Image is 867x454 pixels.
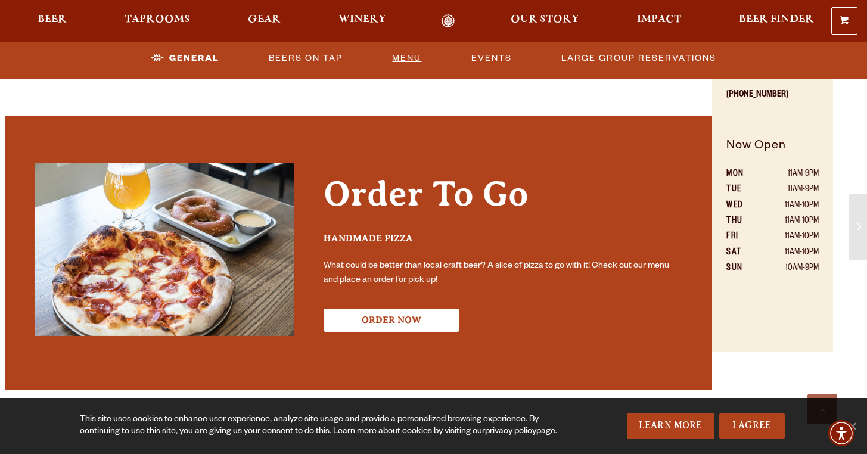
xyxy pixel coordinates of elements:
[324,232,683,254] h3: Handmade Pizza
[726,137,818,167] h5: Now Open
[758,182,819,198] td: 11AM-9PM
[511,15,579,24] span: Our Story
[425,14,470,28] a: Odell Home
[557,45,721,72] a: Large Group Reservations
[637,15,681,24] span: Impact
[726,167,758,182] th: MON
[629,14,689,28] a: Impact
[485,427,536,437] a: privacy policy
[758,245,819,261] td: 11AM-10PM
[324,309,459,332] button: Order Now
[324,259,683,288] p: What could be better than local craft beer? A slice of pizza to go with it! Check out our menu an...
[807,394,837,424] a: Scroll to top
[726,261,758,276] th: SUN
[731,14,822,28] a: Beer Finder
[758,167,819,182] td: 11AM-9PM
[758,261,819,276] td: 10AM-9PM
[338,15,386,24] span: Winery
[726,81,818,117] p: [PHONE_NUMBER]
[125,15,190,24] span: Taprooms
[35,163,294,336] img: Internal Promo Images
[726,245,758,261] th: SAT
[264,45,347,72] a: Beers On Tap
[726,198,758,214] th: WED
[726,182,758,198] th: TUE
[758,198,819,214] td: 11AM-10PM
[726,214,758,229] th: THU
[387,45,426,72] a: Menu
[627,413,714,439] a: Learn More
[739,15,814,24] span: Beer Finder
[248,15,281,24] span: Gear
[828,420,854,446] div: Accessibility Menu
[80,414,564,438] div: This site uses cookies to enhance user experience, analyze site usage and provide a personalized ...
[240,14,288,28] a: Gear
[38,15,67,24] span: Beer
[324,174,683,226] h2: Order To Go
[726,229,758,245] th: FRI
[719,413,785,439] a: I Agree
[331,14,394,28] a: Winery
[758,214,819,229] td: 11AM-10PM
[146,45,224,72] a: General
[758,229,819,245] td: 11AM-10PM
[117,14,198,28] a: Taprooms
[503,14,587,28] a: Our Story
[467,45,517,72] a: Events
[30,14,74,28] a: Beer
